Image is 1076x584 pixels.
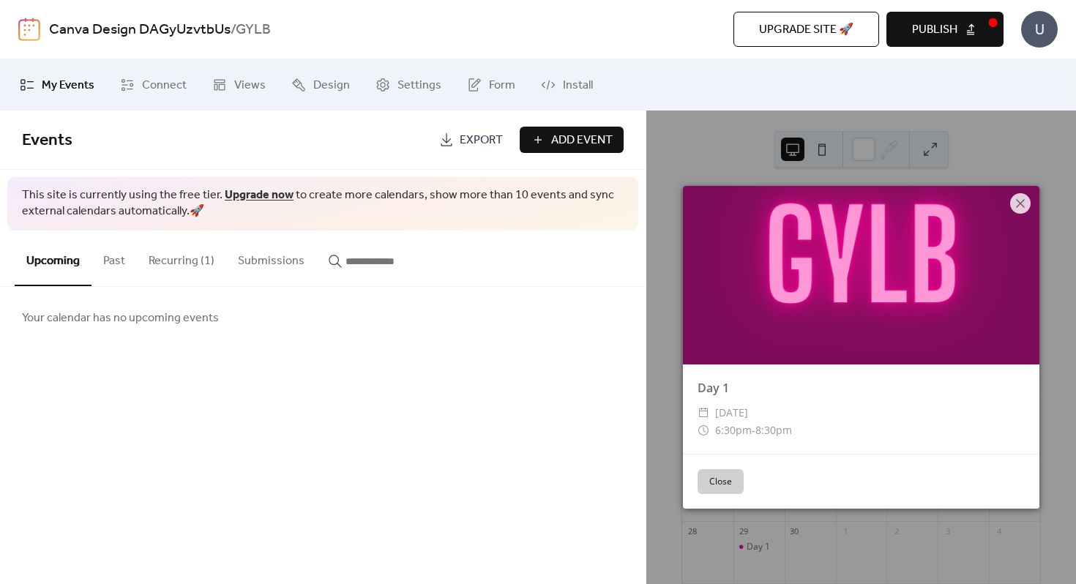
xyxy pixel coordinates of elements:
span: Your calendar has no upcoming events [22,310,219,327]
span: Upgrade site 🚀 [759,21,853,39]
a: Views [201,65,277,105]
span: Install [563,77,593,94]
a: Install [530,65,604,105]
a: Design [280,65,361,105]
span: Design [313,77,350,94]
button: Recurring (1) [137,231,226,285]
button: Publish [886,12,1004,47]
span: Views [234,77,266,94]
a: Settings [365,65,452,105]
span: Connect [142,77,187,94]
b: / [231,16,236,44]
div: ​ [698,404,709,422]
span: Publish [912,21,957,39]
a: Connect [109,65,198,105]
span: Events [22,124,72,157]
span: Export [460,132,503,149]
a: My Events [9,65,105,105]
button: Past [91,231,137,285]
span: 8:30pm [755,423,792,437]
button: Upcoming [15,231,91,286]
img: logo [18,18,40,41]
span: Settings [397,77,441,94]
div: U [1021,11,1058,48]
span: Form [489,77,515,94]
span: My Events [42,77,94,94]
a: Export [428,127,514,153]
a: Upgrade now [225,184,294,206]
span: 6:30pm [715,423,752,437]
button: Upgrade site 🚀 [733,12,879,47]
span: This site is currently using the free tier. to create more calendars, show more than 10 events an... [22,187,624,220]
div: ​ [698,422,709,439]
div: Day 1 [683,379,1039,397]
span: - [752,423,755,437]
a: Canva Design DAGyUzvtbUs [49,16,231,44]
button: Close [698,469,744,494]
span: Add Event [551,132,613,149]
b: GYLB [236,16,271,44]
button: Add Event [520,127,624,153]
a: Form [456,65,526,105]
button: Submissions [226,231,316,285]
span: [DATE] [715,404,748,422]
